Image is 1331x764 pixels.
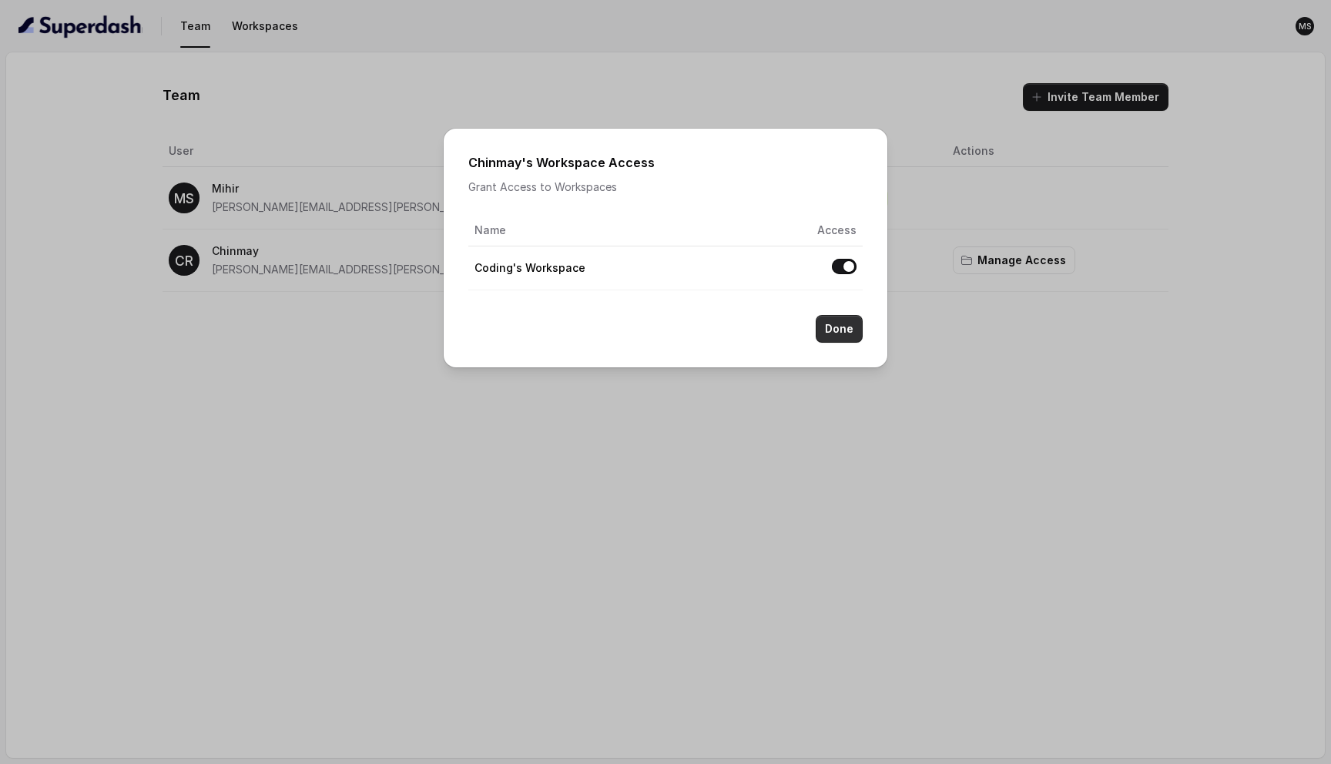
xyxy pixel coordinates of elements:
th: Name [468,215,665,246]
button: Allow access to Coding's Workspace [832,259,857,274]
p: Grant Access to Workspaces [468,178,863,196]
button: Done [816,315,863,343]
th: Access [665,215,863,246]
td: Coding's Workspace [468,246,665,290]
h2: Chinmay 's Workspace Access [468,153,863,172]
